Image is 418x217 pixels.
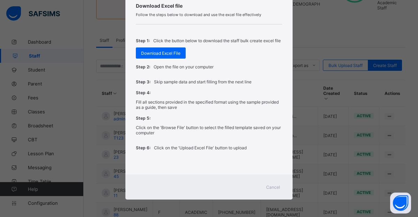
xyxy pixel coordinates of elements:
[136,38,150,43] span: Step 1:
[141,51,180,56] span: Download Excel File
[136,125,282,135] p: Click on the 'Browse File' button to select the filled template saved on your computer
[154,79,251,84] p: Skip sample data and start filling from the next line
[154,145,247,150] p: Click on the 'Upload Excel File' button to upload
[136,145,150,150] span: Step 6:
[136,99,282,110] p: Fill all sections provided in the specified format using the sample provided as a guide, then save
[136,3,282,9] span: Download Excel file
[390,193,411,214] button: Open asap
[266,185,280,190] span: Cancel
[136,79,150,84] span: Step 3:
[136,90,150,95] span: Step 4:
[153,38,281,43] p: Click the button below to download the staff bulk create excel file
[154,64,214,69] p: Open the file on your computer
[136,115,150,121] span: Step 5:
[136,64,150,69] span: Step 2:
[136,12,282,17] span: Follow the steps below to download and use the excel file effectively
